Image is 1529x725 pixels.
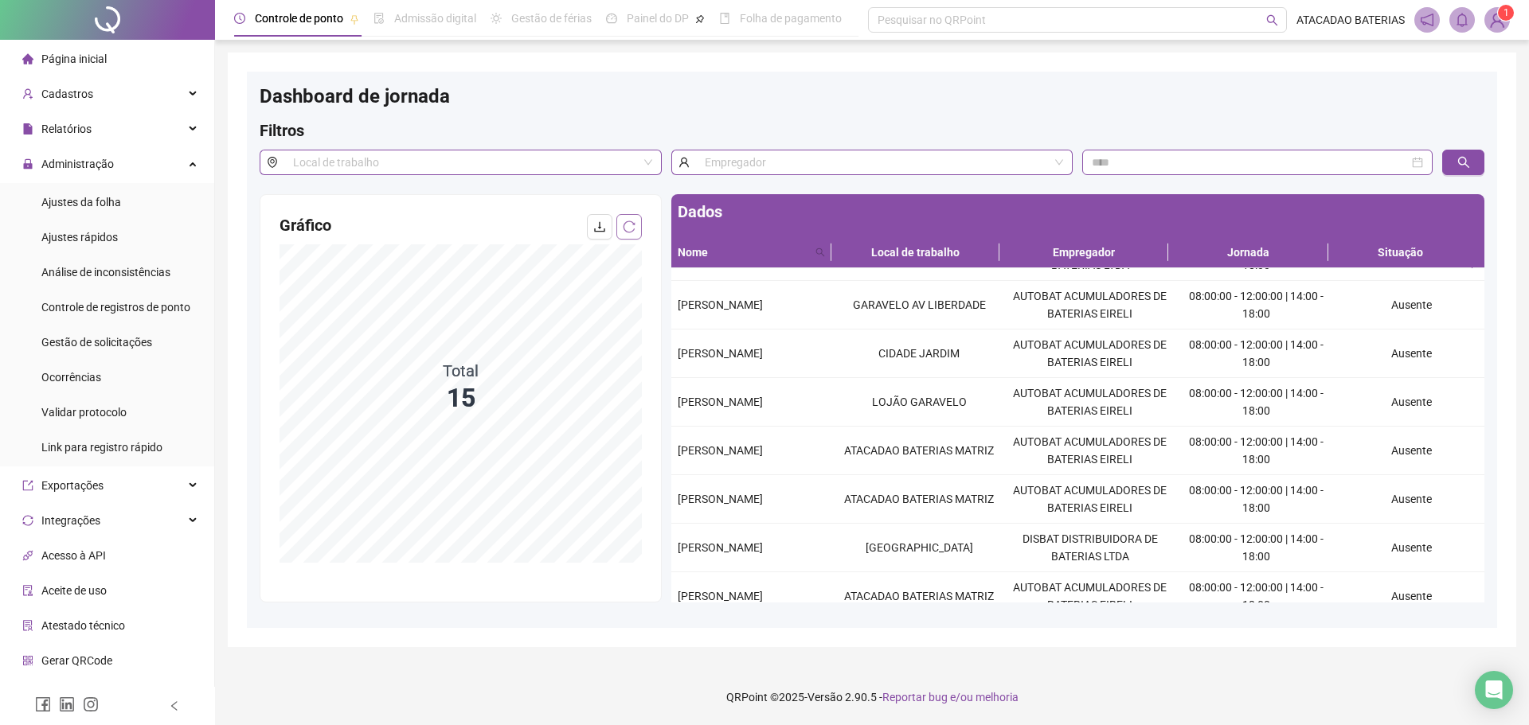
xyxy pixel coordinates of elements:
[678,396,763,408] span: [PERSON_NAME]
[678,590,763,602] span: [PERSON_NAME]
[41,441,162,454] span: Link para registro rápido
[169,700,180,711] span: left
[83,696,99,712] span: instagram
[1338,378,1484,427] td: Ausente
[234,13,245,24] span: clock-circle
[41,479,104,492] span: Exportações
[41,549,106,562] span: Acesso à API
[1175,524,1338,572] td: 08:00:00 - 12:00:00 | 14:00 - 18:00
[1004,329,1175,378] td: AUTOBAT ACUMULADORES DE BATERIAS EIRELI
[1420,13,1434,27] span: notification
[678,541,763,554] span: [PERSON_NAME]
[678,244,809,261] span: Nome
[22,53,33,64] span: home
[41,654,112,667] span: Gerar QRCode
[1175,475,1338,524] td: 08:00:00 - 12:00:00 | 14:00 - 18:00
[1175,427,1338,475] td: 08:00:00 - 12:00:00 | 14:00 - 18:00
[834,378,1004,427] td: LOJÃO GARAVELO
[1175,572,1338,621] td: 08:00:00 - 12:00:00 | 14:00 - 18:00
[834,524,1004,572] td: [GEOGRAPHIC_DATA]
[22,550,33,561] span: api
[834,475,1004,524] td: ATACADAO BATERIAS MATRIZ
[41,266,170,279] span: Análise de inconsistências
[373,13,385,24] span: file-done
[215,669,1529,725] footer: QRPoint © 2025 - 2.90.5 -
[280,216,331,235] span: Gráfico
[22,620,33,631] span: solution
[678,347,763,360] span: [PERSON_NAME]
[41,514,100,527] span: Integrações
[999,237,1167,268] th: Empregador
[678,444,763,457] span: [PERSON_NAME]
[812,240,828,264] span: search
[22,158,33,170] span: lock
[740,12,842,25] span: Folha de pagamento
[1338,475,1484,524] td: Ausente
[834,572,1004,621] td: ATACADAO BATERIAS MATRIZ
[1266,14,1278,26] span: search
[1475,671,1513,709] div: Open Intercom Messenger
[41,406,127,419] span: Validar protocolo
[22,480,33,491] span: export
[808,691,843,704] span: Versão
[22,123,33,134] span: file
[671,150,696,175] span: user
[22,585,33,596] span: audit
[606,13,617,24] span: dashboard
[1175,329,1338,378] td: 08:00:00 - 12:00:00 | 14:00 - 18:00
[1485,8,1509,32] img: 76675
[41,53,107,65] span: Página inicial
[255,12,343,25] span: Controle de ponto
[41,88,93,100] span: Cadastros
[41,123,92,135] span: Relatórios
[695,14,705,24] span: pushpin
[1338,572,1484,621] td: Ausente
[1338,281,1484,329] td: Ausente
[834,281,1004,329] td: GARAVELO AV LIBERDADE
[1296,11,1405,29] span: ATACADAO BATERIAS
[834,329,1004,378] td: CIDADE JARDIM
[1004,572,1175,621] td: AUTOBAT ACUMULADORES DE BATERIAS EIRELI
[831,237,999,268] th: Local de trabalho
[678,493,763,505] span: [PERSON_NAME]
[260,150,284,175] span: environment
[1175,378,1338,427] td: 08:00:00 - 12:00:00 | 14:00 - 18:00
[593,220,606,233] span: download
[41,584,107,597] span: Aceite de uso
[41,231,118,244] span: Ajustes rápidos
[1457,156,1470,169] span: search
[59,696,75,712] span: linkedin
[719,13,730,24] span: book
[260,85,450,107] span: Dashboard de jornada
[678,298,763,311] span: [PERSON_NAME]
[1175,281,1338,329] td: 08:00:00 - 12:00:00 | 14:00 - 18:00
[678,202,722,221] span: Dados
[623,220,635,233] span: reload
[394,12,476,25] span: Admissão digital
[1498,5,1514,21] sup: Atualize o seu contato no menu Meus Dados
[41,619,125,632] span: Atestado técnico
[1168,237,1328,268] th: Jornada
[41,301,190,314] span: Controle de registros de ponto
[1338,329,1484,378] td: Ausente
[1328,237,1472,268] th: Situação
[260,121,304,140] span: Filtros
[815,248,825,257] span: search
[22,655,33,666] span: qrcode
[1004,524,1175,572] td: DISBAT DISTRIBUIDORA DE BATERIAS LTDA
[1004,281,1175,329] td: AUTOBAT ACUMULADORES DE BATERIAS EIRELI
[41,371,101,384] span: Ocorrências
[491,13,502,24] span: sun
[22,88,33,99] span: user-add
[35,696,51,712] span: facebook
[1504,7,1509,18] span: 1
[1004,378,1175,427] td: AUTOBAT ACUMULADORES DE BATERIAS EIRELI
[1455,13,1469,27] span: bell
[1338,524,1484,572] td: Ausente
[1004,475,1175,524] td: AUTOBAT ACUMULADORES DE BATERIAS EIRELI
[882,691,1019,704] span: Reportar bug e/ou melhoria
[834,427,1004,475] td: ATACADAO BATERIAS MATRIZ
[41,196,121,209] span: Ajustes da folha
[41,158,114,170] span: Administração
[41,336,152,349] span: Gestão de solicitações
